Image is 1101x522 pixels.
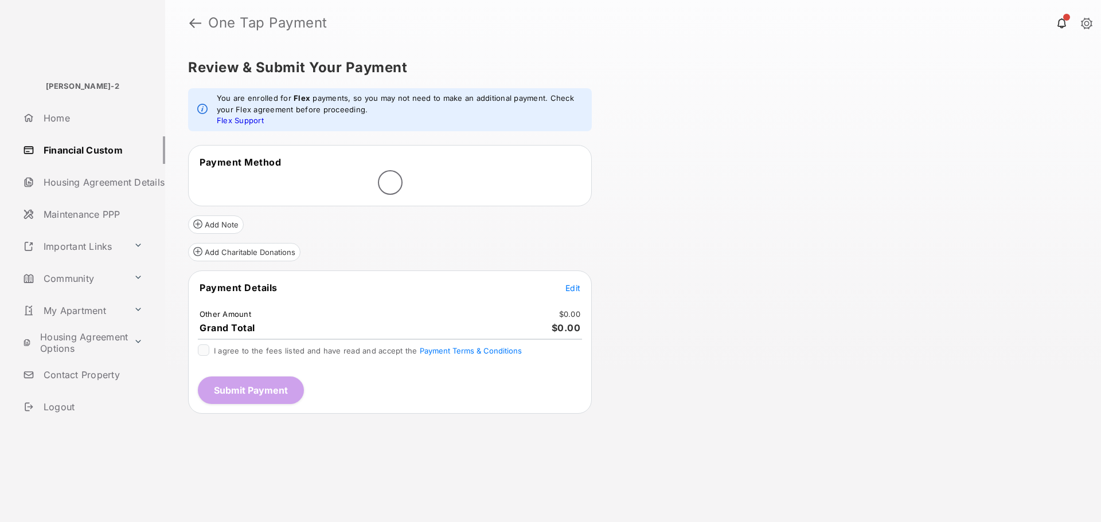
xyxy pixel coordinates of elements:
strong: One Tap Payment [208,16,327,30]
button: Submit Payment [198,376,304,404]
span: Payment Method [200,156,281,168]
button: Add Note [188,215,244,234]
span: Payment Details [200,282,278,293]
button: Edit [565,282,580,293]
a: Housing Agreement Options [18,329,129,356]
a: Housing Agreement Details [18,168,165,196]
p: [PERSON_NAME]-2 [46,81,119,92]
a: My Apartment [18,297,129,324]
td: $0.00 [559,309,581,319]
span: $0.00 [552,322,581,333]
strong: Flex [294,93,310,103]
a: Community [18,265,129,292]
span: Grand Total [200,322,255,333]
span: Edit [565,283,580,293]
a: Important Links [18,233,129,260]
button: Add Charitable Donations [188,243,300,261]
span: I agree to the fees listed and have read and accept the [214,346,522,355]
td: Other Amount [199,309,252,319]
a: Maintenance PPP [18,201,165,228]
a: Logout [18,393,165,421]
em: You are enrolled for payments, so you may not need to make an additional payment. Check your Flex... [217,93,583,127]
a: Financial Custom [18,136,165,164]
a: Flex Support [217,116,264,125]
a: Home [18,104,165,132]
a: Contact Property [18,361,165,388]
h5: Review & Submit Your Payment [188,61,1069,74]
button: I agree to the fees listed and have read and accept the [420,346,522,355]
